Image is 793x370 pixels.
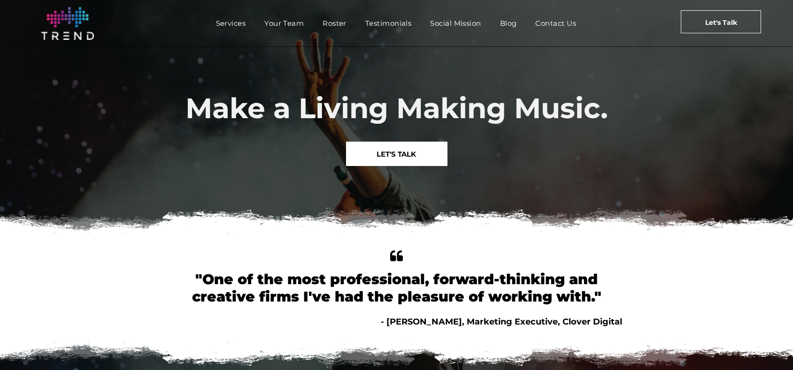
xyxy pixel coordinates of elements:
[41,7,94,40] img: logo
[185,91,608,125] span: Make a Living Making Music.
[192,271,601,305] font: "One of the most professional, forward-thinking and creative firms I've had the pleasure of worki...
[526,16,585,30] a: Contact Us
[421,16,490,30] a: Social Mission
[377,142,416,166] span: LET'S TALK
[491,16,526,30] a: Blog
[255,16,313,30] a: Your Team
[356,16,421,30] a: Testimonials
[381,317,622,327] span: - [PERSON_NAME], Marketing Executive, Clover Digital
[346,142,447,166] a: LET'S TALK
[705,11,737,34] span: Let's Talk
[681,10,761,33] a: Let's Talk
[313,16,356,30] a: Roster
[207,16,255,30] a: Services
[746,325,793,370] iframe: Chat Widget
